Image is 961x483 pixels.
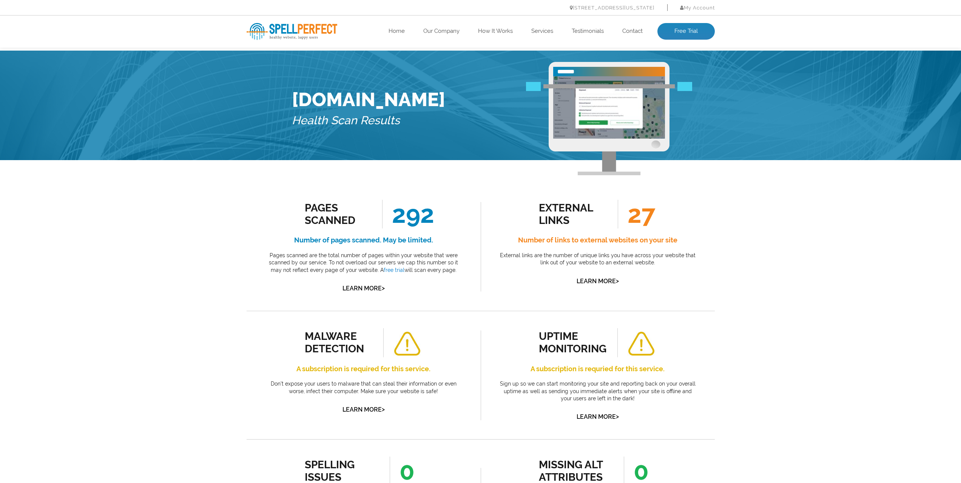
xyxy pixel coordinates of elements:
span: > [616,276,619,286]
span: 27 [618,200,655,228]
img: Free Webiste Analysis [526,82,692,91]
div: uptime monitoring [539,330,607,355]
span: > [382,404,385,415]
h4: Number of pages scanned. May be limited. [264,234,464,246]
div: malware detection [305,330,373,355]
p: Sign up so we can start monitoring your site and reporting back on your overall uptime as well as... [498,380,698,403]
span: > [382,283,385,293]
a: Learn More> [342,285,385,292]
a: Learn More> [342,406,385,413]
a: free trial [384,267,404,273]
div: Pages Scanned [305,202,373,227]
img: alert [393,332,421,356]
p: External links are the number of unique links you have across your website that link out of your ... [498,252,698,267]
img: alert [627,332,655,356]
a: Learn More> [577,278,619,285]
h4: Number of links to external websites on your site [498,234,698,246]
div: external links [539,202,607,227]
img: Free Webiste Analysis [549,62,669,175]
h4: A subscription is required for this service. [264,363,464,375]
h1: [DOMAIN_NAME] [292,88,445,111]
h4: A subscription is requried for this service. [498,363,698,375]
h5: Health Scan Results [292,111,445,131]
img: Free Website Analysis [553,76,665,139]
p: Pages scanned are the total number of pages within your website that were scanned by our service.... [264,252,464,274]
span: 292 [382,200,434,228]
span: > [616,411,619,422]
a: Learn More> [577,413,619,420]
p: Don’t expose your users to malware that can steal their information or even worse, infect their c... [264,380,464,395]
